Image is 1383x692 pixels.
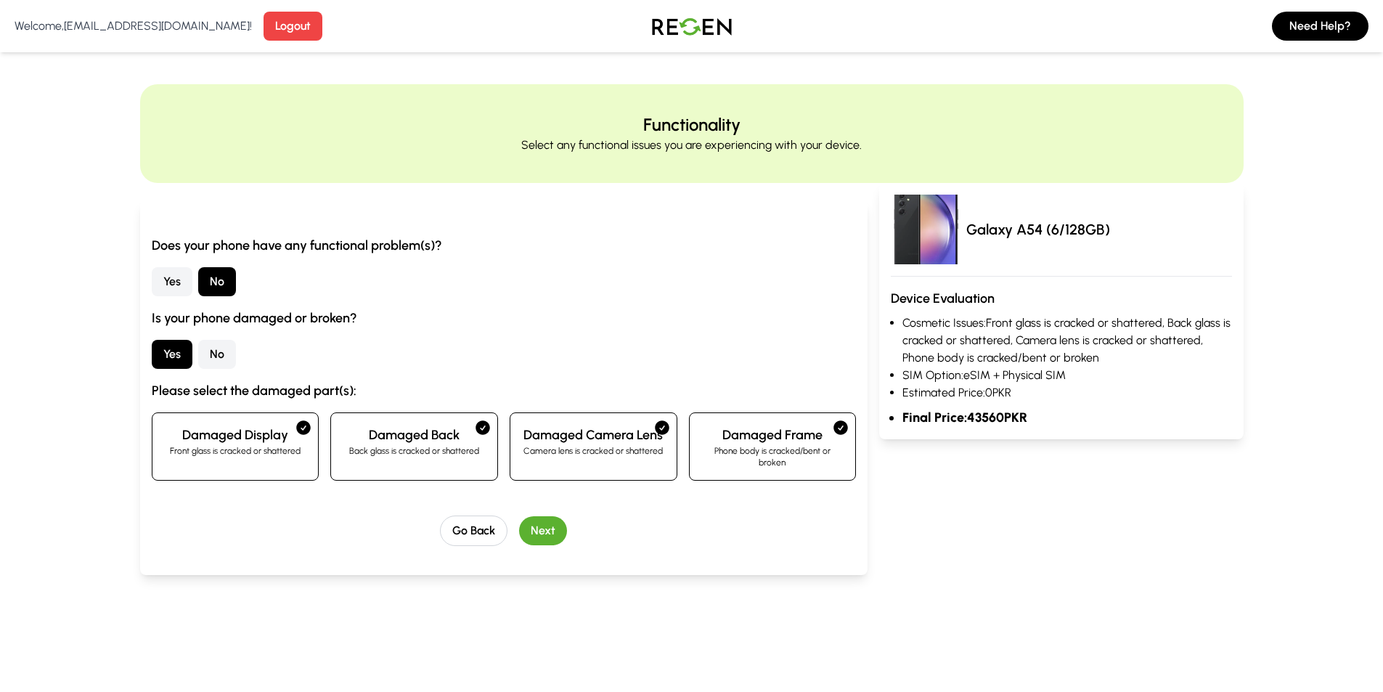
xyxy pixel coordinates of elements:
button: Yes [152,267,192,296]
p: Welcome, [EMAIL_ADDRESS][DOMAIN_NAME] ! [15,17,252,35]
h3: Does your phone have any functional problem(s)? [152,235,857,256]
li: Cosmetic Issues: Front glass is cracked or shattered, Back glass is cracked or shattered, Camera ... [902,314,1231,367]
p: Camera lens is cracked or shattered [522,445,665,457]
button: No [198,340,236,369]
li: SIM Option: eSIM + Physical SIM [902,367,1231,384]
h3: Is your phone damaged or broken? [152,308,857,328]
button: No [198,267,236,296]
h2: Functionality [643,113,741,137]
p: Back glass is cracked or shattered [343,445,486,457]
button: Logout [264,12,322,41]
h4: Damaged Display [164,425,307,445]
h3: Please select the damaged part(s): [152,380,857,401]
button: Need Help? [1272,12,1368,41]
p: Galaxy A54 (6/128GB) [966,219,1110,240]
h3: Device Evaluation [891,288,1231,309]
button: Go Back [440,516,507,546]
img: Galaxy A54 [891,195,960,264]
h4: Damaged Back [343,425,486,445]
h4: Damaged Camera Lens [522,425,665,445]
p: Select any functional issues you are experiencing with your device. [521,137,862,154]
li: Estimated Price: 0 PKR [902,384,1231,402]
p: Front glass is cracked or shattered [164,445,307,457]
button: Next [519,516,567,545]
li: Final Price: 43560 PKR [902,407,1231,428]
h4: Damaged Frame [701,425,844,445]
p: Phone body is cracked/bent or broken [701,445,844,468]
img: Logo [641,6,743,46]
button: Yes [152,340,192,369]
